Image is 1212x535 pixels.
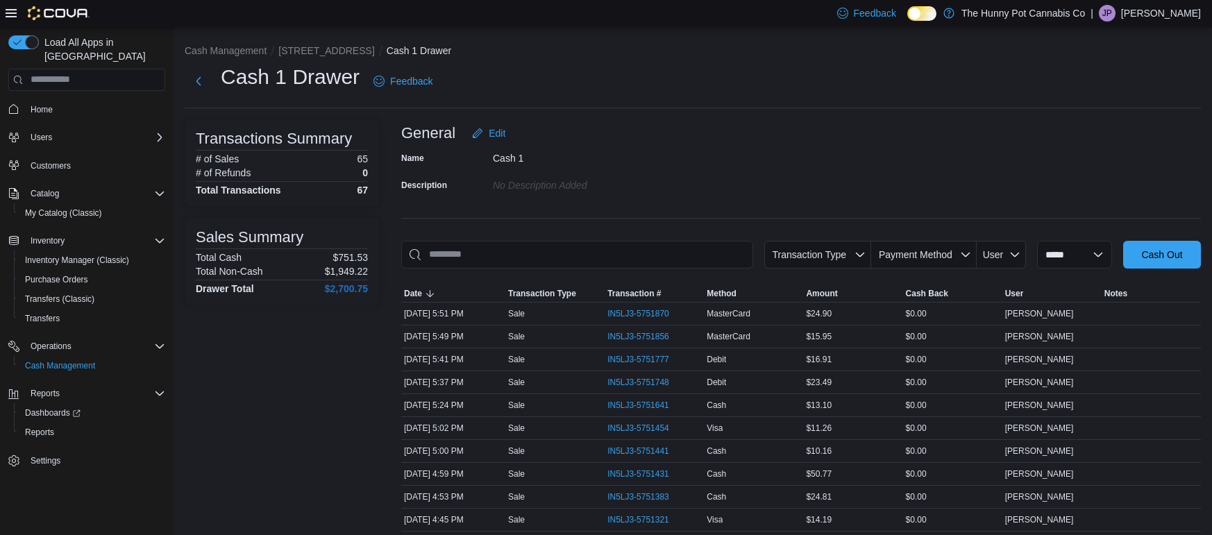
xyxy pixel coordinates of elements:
span: [PERSON_NAME] [1005,468,1074,479]
span: Cash Management [19,357,165,374]
button: Reports [25,385,65,402]
div: [DATE] 5:02 PM [401,420,505,436]
span: [PERSON_NAME] [1005,308,1074,319]
div: [DATE] 5:37 PM [401,374,505,391]
button: Reports [14,423,171,442]
h3: Transactions Summary [196,130,352,147]
p: Sale [508,354,525,365]
button: User [977,241,1026,269]
span: Transfers [25,313,60,324]
button: Amount [803,285,902,302]
button: Transaction Type [505,285,605,302]
h3: Sales Summary [196,229,303,246]
a: Dashboards [14,403,171,423]
a: Feedback [368,67,438,95]
span: $14.19 [806,514,832,525]
h6: # of Refunds [196,167,251,178]
span: [PERSON_NAME] [1005,400,1074,411]
span: Inventory [25,232,165,249]
span: Reports [19,424,165,441]
span: IN5LJ3-5751321 [607,514,669,525]
button: Home [3,99,171,119]
p: Sale [508,423,525,434]
button: Inventory [3,231,171,250]
h6: Total Cash [196,252,242,263]
p: 65 [357,153,368,164]
p: Sale [508,514,525,525]
a: Inventory Manager (Classic) [19,252,135,269]
span: Transfers [19,310,165,327]
span: Users [25,129,165,146]
span: IN5LJ3-5751777 [607,354,669,365]
span: Cash Back [906,288,948,299]
span: MasterCard [707,308,750,319]
span: IN5LJ3-5751856 [607,331,669,342]
p: | [1091,5,1093,22]
span: Transaction Type [772,249,846,260]
span: $24.90 [806,308,832,319]
label: Description [401,180,447,191]
span: Visa [707,423,723,434]
a: Cash Management [19,357,101,374]
span: Operations [31,341,71,352]
span: Amount [806,288,837,299]
button: Customers [3,155,171,176]
button: Cash 1 Drawer [387,45,451,56]
span: Purchase Orders [19,271,165,288]
button: My Catalog (Classic) [14,203,171,223]
button: Transaction Type [764,241,871,269]
button: Operations [3,337,171,356]
span: Operations [25,338,165,355]
span: [PERSON_NAME] [1005,491,1074,502]
button: Cash Management [185,45,267,56]
a: Dashboards [19,405,86,421]
span: Transaction Type [508,288,576,299]
span: Dashboards [25,407,81,418]
span: $16.91 [806,354,832,365]
span: Visa [707,514,723,525]
span: IN5LJ3-5751441 [607,445,669,457]
p: Sale [508,400,525,411]
label: Name [401,153,424,164]
nav: Complex example [8,94,165,507]
button: User [1002,285,1102,302]
p: Sale [508,377,525,388]
button: IN5LJ3-5751748 [607,374,683,391]
h4: $2,700.75 [325,283,368,294]
span: Notes [1104,288,1127,299]
button: Notes [1102,285,1201,302]
a: Customers [25,158,76,174]
img: Cova [28,6,90,20]
div: [DATE] 4:59 PM [401,466,505,482]
span: IN5LJ3-5751641 [607,400,669,411]
button: Transfers [14,309,171,328]
button: IN5LJ3-5751441 [607,443,683,459]
button: Operations [25,338,77,355]
span: Method [707,288,737,299]
button: Users [3,128,171,147]
button: Catalog [25,185,65,202]
p: The Hunny Pot Cannabis Co [961,5,1085,22]
a: Settings [25,452,66,469]
span: Cash [707,445,726,457]
span: Cash Out [1141,248,1182,262]
button: IN5LJ3-5751454 [607,420,683,436]
button: Catalog [3,184,171,203]
span: $10.16 [806,445,832,457]
span: [PERSON_NAME] [1005,354,1074,365]
button: Next [185,67,212,95]
button: Inventory [25,232,70,249]
button: IN5LJ3-5751321 [607,511,683,528]
div: [DATE] 5:49 PM [401,328,505,345]
span: Inventory [31,235,65,246]
span: Settings [31,455,60,466]
span: User [983,249,1004,260]
span: Reports [31,388,60,399]
span: Transfers (Classic) [25,294,94,305]
span: Dark Mode [907,21,908,22]
span: Dashboards [19,405,165,421]
div: $0.00 [903,305,1002,322]
p: Sale [508,308,525,319]
span: Inventory Manager (Classic) [19,252,165,269]
span: Cash Management [25,360,95,371]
